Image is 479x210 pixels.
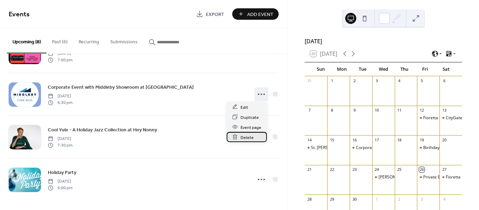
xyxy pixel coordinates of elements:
[305,145,327,151] div: St. Charles Jazz Festival
[446,115,474,121] div: CityGate Grille
[310,62,331,76] div: Sun
[48,99,72,106] span: 6:30 pm
[329,196,334,202] div: 29
[48,51,72,57] span: [DATE]
[442,196,447,202] div: 4
[397,137,402,142] div: 18
[352,167,357,172] div: 23
[307,78,312,84] div: 31
[48,168,76,176] a: Holiday Party
[48,185,72,191] span: 6:00 pm
[350,145,372,151] div: Corporate Event
[46,28,73,53] button: Past (6)
[241,134,254,141] span: Delete
[423,174,465,180] div: Private Birthday Party
[397,196,402,202] div: 2
[373,62,394,76] div: Wed
[397,108,402,113] div: 11
[329,78,334,84] div: 1
[7,28,46,53] button: Upcoming (8)
[48,126,157,134] a: Cool Yule - A Holiday Jazz Collection at Hey Nonny
[352,137,357,142] div: 16
[307,108,312,113] div: 7
[419,137,424,142] div: 19
[442,167,447,172] div: 27
[394,62,415,76] div: Thu
[397,167,402,172] div: 25
[356,145,387,151] div: Corporate Event
[417,115,439,121] div: Fioretta Steakhouse
[439,115,462,121] div: CityGate Grille
[48,57,72,63] span: 7:00 pm
[419,167,424,172] div: 26
[439,174,462,180] div: Fioretta Steakhouse
[372,174,395,180] div: Glessner House Music in the Courtyard Series
[419,196,424,202] div: 3
[442,108,447,113] div: 13
[442,137,447,142] div: 20
[352,62,373,76] div: Tue
[374,167,380,172] div: 24
[352,196,357,202] div: 30
[331,62,352,76] div: Mon
[307,167,312,172] div: 21
[307,196,312,202] div: 28
[329,137,334,142] div: 15
[247,11,273,18] span: Add Event
[48,126,157,134] span: Cool Yule - A Holiday Jazz Collection at Hey Nonny
[48,83,194,91] a: Corporate Event with Middleby Showroom at [GEOGRAPHIC_DATA]
[48,142,72,148] span: 7:30 pm
[191,8,229,20] a: Export
[374,108,380,113] div: 10
[442,78,447,84] div: 6
[241,104,248,111] span: Edit
[417,174,439,180] div: Private Birthday Party
[352,78,357,84] div: 2
[305,37,462,45] div: [DATE]
[374,137,380,142] div: 17
[397,78,402,84] div: 4
[419,78,424,84] div: 5
[415,62,435,76] div: Fri
[352,108,357,113] div: 9
[374,196,380,202] div: 1
[329,167,334,172] div: 22
[48,136,72,142] span: [DATE]
[48,178,72,185] span: [DATE]
[311,145,374,151] div: St. [PERSON_NAME] Jazz Festival
[206,11,224,18] span: Export
[105,28,143,53] button: Submissions
[241,114,259,121] span: Duplicate
[48,84,194,91] span: Corporate Event with Middleby Showroom at [GEOGRAPHIC_DATA]
[48,93,72,99] span: [DATE]
[419,108,424,113] div: 12
[73,28,105,53] button: Recurring
[417,145,439,151] div: Birthday Gig at Ciao! Cafe and Wine Bar
[48,169,76,176] span: Holiday Party
[241,124,261,131] span: Event page
[436,62,456,76] div: Sat
[423,115,462,121] div: Fioretta Steakhouse
[374,78,380,84] div: 3
[307,137,312,142] div: 14
[9,8,30,21] span: Events
[329,108,334,113] div: 8
[232,8,279,20] button: Add Event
